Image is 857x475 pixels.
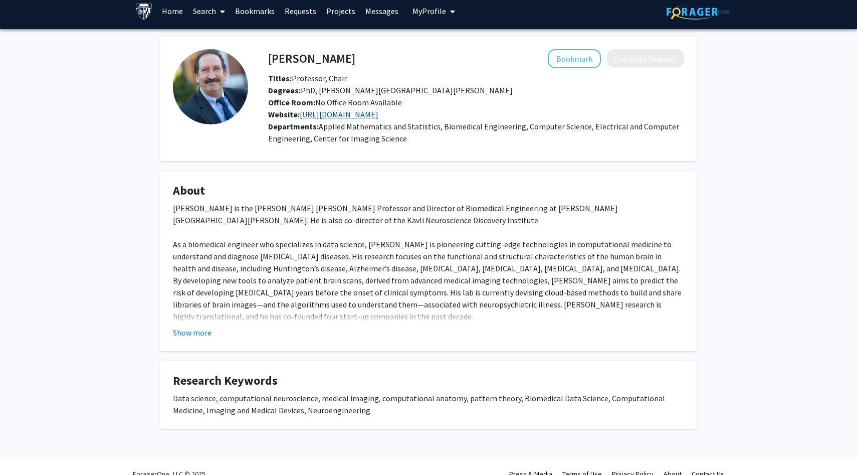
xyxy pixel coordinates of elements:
[548,49,601,68] button: Add Michael Miller to Bookmarks
[173,374,684,388] h4: Research Keywords
[173,392,684,416] div: Data science, computational neuroscience, medical imaging, computational anatomy, pattern theory,...
[268,85,301,95] b: Degrees:
[135,3,153,20] img: Johns Hopkins University Logo
[268,121,679,143] span: Applied Mathematics and Statistics, Biomedical Engineering, Computer Science, Electrical and Comp...
[268,121,319,131] b: Departments:
[268,73,347,83] span: Professor, Chair
[268,97,402,107] span: No Office Room Available
[173,49,248,124] img: Profile Picture
[268,73,292,83] b: Titles:
[268,109,300,119] b: Website:
[8,430,43,467] iframe: Chat
[268,49,355,68] h4: [PERSON_NAME]
[173,327,211,339] button: Show more
[667,4,729,20] img: ForagerOne Logo
[607,49,684,68] button: Compose Request to Michael Miller
[412,6,446,16] span: My Profile
[268,97,315,107] b: Office Room:
[300,109,378,119] a: Opens in a new tab
[268,85,513,95] span: PhD, [PERSON_NAME][GEOGRAPHIC_DATA][PERSON_NAME]
[173,184,684,198] h4: About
